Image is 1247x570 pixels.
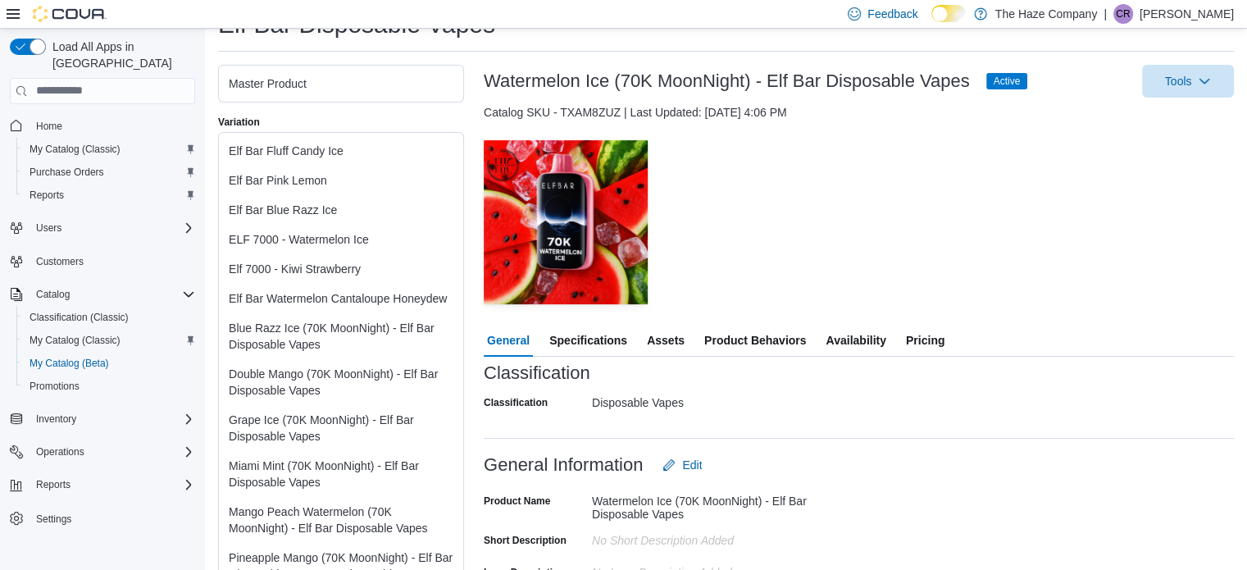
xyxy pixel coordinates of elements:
[16,352,202,375] button: My Catalog (Beta)
[3,114,202,138] button: Home
[23,139,127,159] a: My Catalog (Classic)
[30,116,69,136] a: Home
[36,221,61,235] span: Users
[487,324,530,357] span: General
[23,162,111,182] a: Purchase Orders
[36,513,71,526] span: Settings
[484,455,643,475] h3: General Information
[16,161,202,184] button: Purchase Orders
[592,488,812,521] div: Watermelon Ice (70K MoonNight) - Elf Bar Disposable Vapes
[826,324,885,357] span: Availability
[3,440,202,463] button: Operations
[592,390,812,409] div: Disposable Vapes
[30,285,195,304] span: Catalog
[1116,4,1130,24] span: CR
[30,166,104,179] span: Purchase Orders
[30,442,91,462] button: Operations
[484,140,648,304] img: Image for Watermelon Ice (70K MoonNight) - Elf Bar Disposable Vapes
[218,116,260,129] label: Variation
[3,283,202,306] button: Catalog
[30,116,195,136] span: Home
[3,473,202,496] button: Reports
[23,308,135,327] a: Classification (Classic)
[30,357,109,370] span: My Catalog (Beta)
[3,506,202,530] button: Settings
[229,412,453,445] div: Grape Ice (70K MoonNight) - Elf Bar Disposable Vapes
[30,409,83,429] button: Inventory
[30,143,121,156] span: My Catalog (Classic)
[549,324,627,357] span: Specifications
[23,185,195,205] span: Reports
[704,324,806,357] span: Product Behaviors
[30,509,78,529] a: Settings
[30,475,77,495] button: Reports
[36,478,71,491] span: Reports
[682,457,702,473] span: Edit
[16,138,202,161] button: My Catalog (Classic)
[23,376,195,396] span: Promotions
[30,251,195,271] span: Customers
[647,324,685,357] span: Assets
[931,22,932,23] span: Dark Mode
[30,311,129,324] span: Classification (Classic)
[3,408,202,431] button: Inventory
[931,5,966,22] input: Dark Mode
[1142,65,1234,98] button: Tools
[30,475,195,495] span: Reports
[229,143,453,159] div: Elf Bar Fluff Candy Ice
[30,189,64,202] span: Reports
[36,288,70,301] span: Catalog
[1113,4,1133,24] div: Cindy Russell
[484,396,548,409] label: Classification
[30,442,195,462] span: Operations
[229,202,453,218] div: Elf Bar Blue Razz Ice
[229,75,453,92] div: Master Product
[994,74,1021,89] span: Active
[1165,73,1192,89] span: Tools
[986,73,1028,89] span: Active
[16,306,202,329] button: Classification (Classic)
[36,445,84,458] span: Operations
[16,375,202,398] button: Promotions
[23,185,71,205] a: Reports
[30,218,68,238] button: Users
[229,172,453,189] div: Elf Bar Pink Lemon
[867,6,917,22] span: Feedback
[30,334,121,347] span: My Catalog (Classic)
[906,324,944,357] span: Pricing
[229,320,453,353] div: Blue Razz Ice (70K MoonNight) - Elf Bar Disposable Vapes
[30,218,195,238] span: Users
[23,308,195,327] span: Classification (Classic)
[484,534,567,547] label: Short Description
[23,331,127,350] a: My Catalog (Classic)
[30,409,195,429] span: Inventory
[23,162,195,182] span: Purchase Orders
[229,231,453,248] div: ELF 7000 - Watermelon Ice
[30,252,90,271] a: Customers
[36,255,84,268] span: Customers
[23,331,195,350] span: My Catalog (Classic)
[229,366,453,399] div: Double Mango (70K MoonNight) - Elf Bar Disposable Vapes
[23,139,195,159] span: My Catalog (Classic)
[33,6,107,22] img: Cova
[484,363,590,383] h3: Classification
[229,504,453,536] div: Mango Peach Watermelon (70K MoonNight) - Elf Bar Disposable Vapes
[23,353,195,373] span: My Catalog (Beta)
[1140,4,1234,24] p: [PERSON_NAME]
[229,261,453,277] div: Elf 7000 - Kiwi Strawberry
[1104,4,1107,24] p: |
[16,184,202,207] button: Reports
[484,495,550,508] label: Product Name
[229,458,453,490] div: Miami Mint (70K MoonNight) - Elf Bar Disposable Vapes
[484,104,1234,121] div: Catalog SKU - TXAM8ZUZ | Last Updated: [DATE] 4:06 PM
[36,120,62,133] span: Home
[16,329,202,352] button: My Catalog (Classic)
[656,449,708,481] button: Edit
[36,413,76,426] span: Inventory
[484,71,970,91] h3: Watermelon Ice (70K MoonNight) - Elf Bar Disposable Vapes
[3,249,202,273] button: Customers
[23,376,86,396] a: Promotions
[30,285,76,304] button: Catalog
[23,353,116,373] a: My Catalog (Beta)
[30,380,80,393] span: Promotions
